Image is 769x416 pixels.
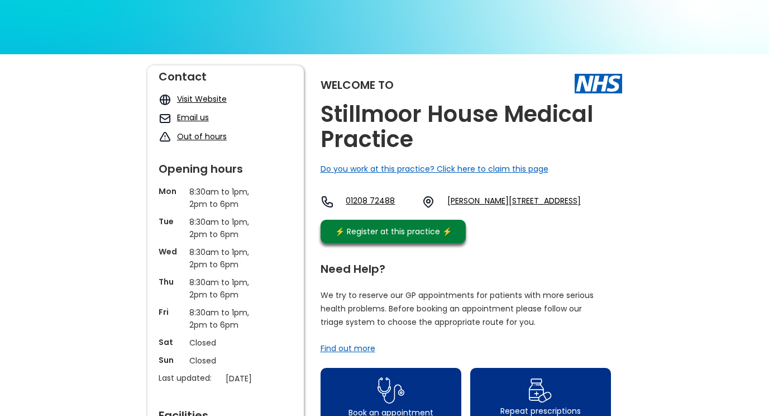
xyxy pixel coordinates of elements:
div: ⚡️ Register at this practice ⚡️ [329,225,458,238]
p: Fri [159,306,184,318]
p: Closed [189,337,262,349]
p: Wed [159,246,184,257]
img: exclamation icon [159,131,171,144]
p: 8:30am to 1pm, 2pm to 6pm [189,216,262,240]
p: Last updated: [159,372,220,384]
p: Closed [189,354,262,367]
a: Visit Website [177,93,227,105]
p: We try to reserve our GP appointments for patients with more serious health problems. Before book... [321,289,594,329]
img: The NHS logo [575,74,622,93]
p: Sun [159,354,184,366]
a: Email us [177,112,209,123]
p: 8:30am to 1pm, 2pm to 6pm [189,276,262,301]
p: Mon [159,186,184,197]
img: repeat prescription icon [528,376,552,405]
a: 01208 72488 [346,195,413,209]
p: Thu [159,276,184,287]
div: Need Help? [321,258,611,275]
p: 8:30am to 1pm, 2pm to 6pm [189,186,262,210]
h2: Stillmoor House Medical Practice [321,102,622,152]
div: Welcome to [321,79,394,91]
a: Find out more [321,343,375,354]
div: Opening hours [159,158,293,174]
a: Do you work at this practice? Click here to claim this page [321,163,548,174]
p: [DATE] [226,372,298,385]
img: telephone icon [321,195,334,209]
p: Sat [159,337,184,348]
img: globe icon [159,93,171,106]
p: Tue [159,216,184,227]
a: Out of hours [177,131,227,142]
img: practice location icon [422,195,435,209]
img: mail icon [159,112,171,125]
a: [PERSON_NAME][STREET_ADDRESS] [447,195,581,209]
p: 8:30am to 1pm, 2pm to 6pm [189,306,262,331]
div: Contact [159,65,293,82]
p: 8:30am to 1pm, 2pm to 6pm [189,246,262,271]
a: ⚡️ Register at this practice ⚡️ [321,220,466,243]
img: book appointment icon [378,374,404,407]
